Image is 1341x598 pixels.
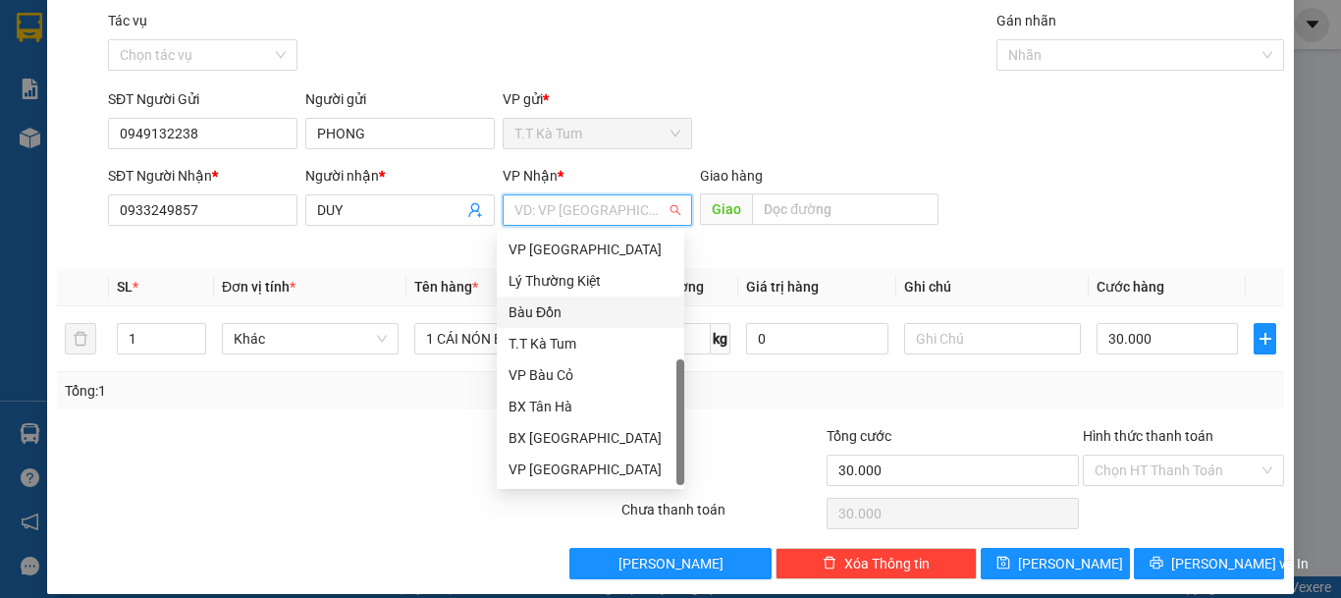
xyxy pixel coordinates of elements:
[222,279,295,295] span: Đơn vị tính
[1097,279,1164,295] span: Cước hàng
[108,88,297,110] div: SĐT Người Gửi
[305,88,495,110] div: Người gửi
[108,165,297,187] div: SĐT Người Nhận
[1018,553,1123,574] span: [PERSON_NAME]
[509,301,672,323] div: Bàu Đồn
[746,279,819,295] span: Giá trị hàng
[414,279,478,295] span: Tên hàng
[414,323,591,354] input: VD: Bàn, Ghế
[188,19,235,39] span: Nhận:
[904,323,1081,354] input: Ghi Chú
[497,265,684,297] div: Lý Thường Kiệt
[1134,548,1284,579] button: printer[PERSON_NAME] và In
[509,270,672,292] div: Lý Thường Kiệt
[305,165,495,187] div: Người nhận
[17,19,47,39] span: Gửi:
[17,40,174,64] div: THUỶ
[509,427,672,449] div: BX [GEOGRAPHIC_DATA]
[509,239,672,260] div: VP [GEOGRAPHIC_DATA]
[746,323,887,354] input: 0
[17,17,174,40] div: T.T Kà Tum
[497,391,684,422] div: BX Tân Hà
[823,556,836,571] span: delete
[188,64,346,91] div: 0979154954
[896,268,1089,306] th: Ghi chú
[776,548,977,579] button: deleteXóa Thông tin
[15,103,177,127] div: 30.000
[700,193,752,225] span: Giao
[752,193,939,225] input: Dọc đường
[618,553,724,574] span: [PERSON_NAME]
[497,328,684,359] div: T.T Kà Tum
[981,548,1131,579] button: save[PERSON_NAME]
[226,136,252,164] span: SL
[117,279,133,295] span: SL
[65,323,96,354] button: delete
[17,64,174,91] div: 0966156956
[700,168,763,184] span: Giao hàng
[497,297,684,328] div: Bàu Đồn
[497,454,684,485] div: VP Ninh Sơn
[497,359,684,391] div: VP Bàu Cỏ
[1171,553,1309,574] span: [PERSON_NAME] và In
[1083,428,1213,444] label: Hình thức thanh toán
[497,422,684,454] div: BX Tân Châu
[503,228,692,250] div: Văn phòng không hợp lệ
[996,13,1056,28] label: Gán nhãn
[108,13,147,28] label: Tác vụ
[234,324,387,353] span: Khác
[1255,331,1275,347] span: plus
[497,234,684,265] div: VP Tân Bình
[509,333,672,354] div: T.T Kà Tum
[619,499,825,533] div: Chưa thanh toán
[503,168,558,184] span: VP Nhận
[503,88,692,110] div: VP gửi
[17,138,346,163] div: Tên hàng: 1 THÙNG ( : 1 )
[467,202,483,218] span: user-add
[844,553,930,574] span: Xóa Thông tin
[996,556,1010,571] span: save
[509,459,672,480] div: VP [GEOGRAPHIC_DATA]
[188,17,346,40] div: An Sương
[188,40,346,64] div: DUYÊN
[509,364,672,386] div: VP Bàu Cỏ
[569,548,771,579] button: [PERSON_NAME]
[65,380,519,402] div: Tổng: 1
[1150,556,1163,571] span: printer
[15,105,45,126] span: CR :
[514,119,680,148] span: T.T Kà Tum
[711,323,730,354] span: kg
[1254,323,1276,354] button: plus
[827,428,891,444] span: Tổng cước
[509,396,672,417] div: BX Tân Hà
